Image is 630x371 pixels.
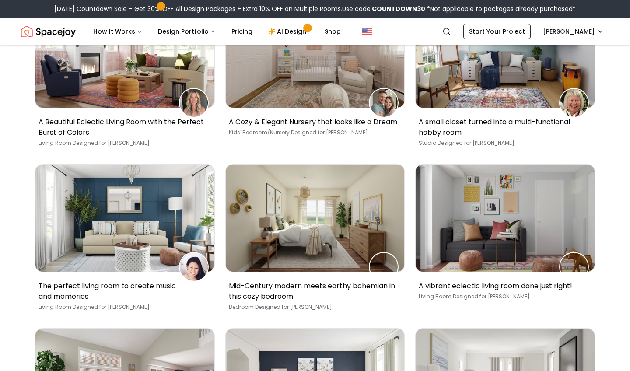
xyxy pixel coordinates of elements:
p: A Beautiful Eclectic Living Room with the Perfect Burst of Colors [38,117,208,138]
p: A Cozy & Elegant Nursery that looks like a Dream [229,117,398,127]
button: How It Works [86,23,149,40]
img: Gail Hagenbach [560,89,588,117]
img: Lauren Layne [180,89,208,117]
img: Spacejoy Logo [21,23,76,40]
a: The perfect living room to create music and memoriesNikki VelascoThe perfect living room to creat... [35,164,215,318]
a: Pricing [224,23,259,40]
p: Living Room [PERSON_NAME] [419,293,588,300]
a: Mid-Century modern meets earthy bohemian in this cozy bedroomAshley CuetoMid-Century modern meets... [225,164,405,318]
span: Use code: [342,4,425,13]
p: Living room [PERSON_NAME] [38,304,208,311]
p: A vibrant eclectic living room done just right! [419,281,588,291]
div: [DATE] Countdown Sale – Get 30% OFF All Design Packages + Extra 10% OFF on Multiple Rooms. [54,4,576,13]
span: Designed for [255,303,289,311]
img: Nikki Velasco [180,253,208,281]
span: Designed for [453,293,486,300]
span: Designed for [291,129,325,136]
a: Shop [318,23,348,40]
img: United States [362,26,372,37]
p: Bedroom [PERSON_NAME] [229,304,398,311]
a: Start Your Project [463,24,531,39]
p: A small closet turned into a multi-functional hobby room [419,117,588,138]
a: A vibrant eclectic living room done just right!Mayla MeloA vibrant eclectic living room done just... [415,164,595,318]
nav: Global [21,17,609,45]
p: Living Room [PERSON_NAME] [38,140,208,147]
p: The perfect living room to create music and memories [38,281,208,302]
a: Spacejoy [21,23,76,40]
img: Ashley Cueto [370,253,398,281]
img: Mayla Melo [560,253,588,281]
p: Kids' Bedroom/Nursery [PERSON_NAME] [229,129,398,136]
button: Design Portfolio [151,23,223,40]
p: Mid-Century modern meets earthy bohemian in this cozy bedroom [229,281,398,302]
span: Designed for [73,303,106,311]
span: *Not applicable to packages already purchased* [425,4,576,13]
nav: Main [86,23,348,40]
p: Studio [PERSON_NAME] [419,140,588,147]
img: Tori Simeoni [370,89,398,117]
span: Designed for [437,139,471,147]
b: COUNTDOWN30 [372,4,425,13]
span: Designed for [73,139,106,147]
button: [PERSON_NAME] [538,24,609,39]
a: AI Design [261,23,316,40]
